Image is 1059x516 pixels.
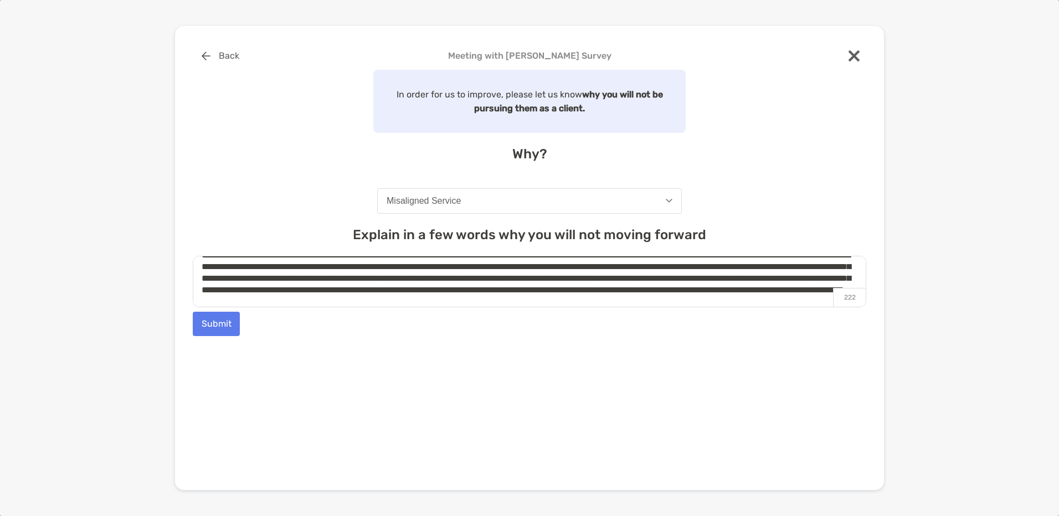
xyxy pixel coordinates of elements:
strong: why you will not be pursuing them as a client. [474,89,663,113]
h4: Meeting with [PERSON_NAME] Survey [193,50,866,61]
h4: Explain in a few words why you will not moving forward [193,227,866,242]
button: Submit [193,312,240,336]
button: Back [193,44,248,68]
button: Misaligned Service [377,188,682,214]
p: In order for us to improve, please let us know [380,87,679,115]
img: Open dropdown arrow [666,199,672,203]
h4: Why? [193,146,866,162]
img: close modal [849,50,860,61]
p: 222 [833,288,866,307]
img: button icon [202,51,210,60]
div: Misaligned Service [387,196,461,206]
